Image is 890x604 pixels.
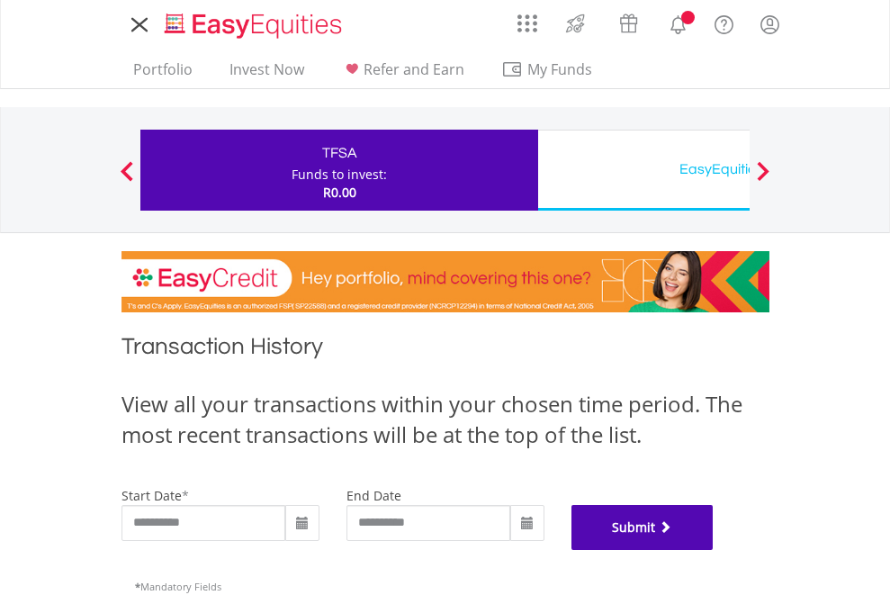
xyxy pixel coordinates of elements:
[292,166,387,184] div: Funds to invest:
[151,140,527,166] div: TFSA
[334,60,472,88] a: Refer and Earn
[501,58,619,81] span: My Funds
[602,5,655,38] a: Vouchers
[346,487,401,504] label: end date
[121,251,769,312] img: EasyCredit Promotion Banner
[745,170,781,188] button: Next
[571,505,714,550] button: Submit
[126,60,200,88] a: Portfolio
[109,170,145,188] button: Previous
[222,60,311,88] a: Invest Now
[157,5,349,41] a: Home page
[121,487,182,504] label: start date
[364,59,464,79] span: Refer and Earn
[506,5,549,33] a: AppsGrid
[747,5,793,44] a: My Profile
[161,11,349,41] img: EasyEquities_Logo.png
[614,9,643,38] img: vouchers-v2.svg
[517,14,537,33] img: grid-menu-icon.svg
[701,5,747,41] a: FAQ's and Support
[121,330,769,371] h1: Transaction History
[323,184,356,201] span: R0.00
[121,389,769,451] div: View all your transactions within your chosen time period. The most recent transactions will be a...
[135,580,221,593] span: Mandatory Fields
[655,5,701,41] a: Notifications
[561,9,590,38] img: thrive-v2.svg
